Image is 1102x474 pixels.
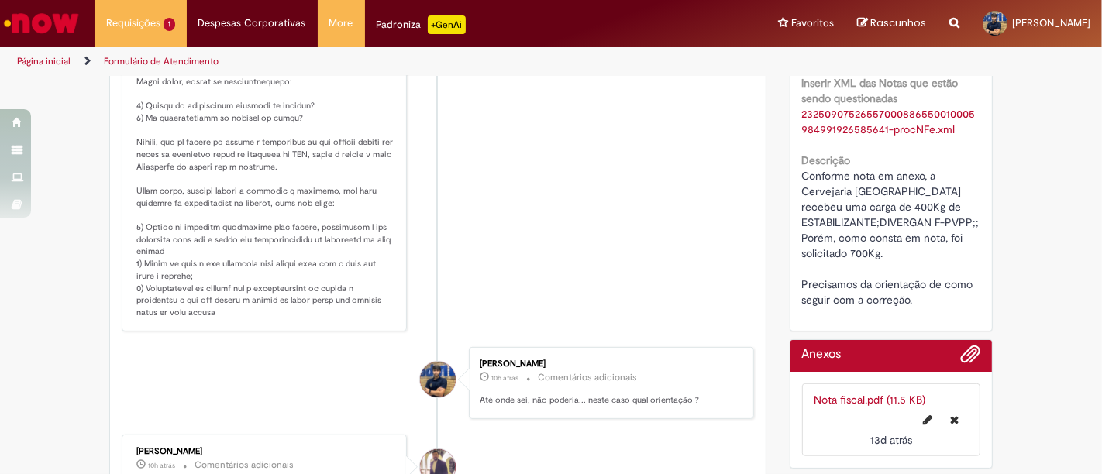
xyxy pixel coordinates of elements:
[148,461,175,470] span: 10h atrás
[870,433,912,447] time: 18/09/2025 07:30:13
[195,459,294,472] small: Comentários adicionais
[814,393,926,407] a: Nota fiscal.pdf (11.5 KB)
[538,371,637,384] small: Comentários adicionais
[802,107,976,136] a: Download de 23250907526557000886550010005984991926585641-procNFe.xml
[104,55,219,67] a: Formulário de Atendimento
[420,362,456,397] div: Luiz Hermida Sales Viana
[870,433,912,447] span: 13d atrás
[960,344,980,372] button: Adicionar anexos
[491,373,518,383] span: 10h atrás
[491,373,518,383] time: 30/09/2025 16:37:24
[802,348,842,362] h2: Anexos
[377,15,466,34] div: Padroniza
[480,394,738,407] p: Até onde sei, não poderia... neste caso qual orientação ?
[1012,16,1090,29] span: [PERSON_NAME]
[198,15,306,31] span: Despesas Corporativas
[106,15,160,31] span: Requisições
[428,15,466,34] p: +GenAi
[914,407,942,432] button: Editar nome de arquivo Nota fiscal.pdf
[802,76,959,105] b: Inserir XML das Notas que estão sendo questionadas
[164,18,175,31] span: 1
[17,55,71,67] a: Página inicial
[791,15,834,31] span: Favoritos
[480,359,738,369] div: [PERSON_NAME]
[941,407,968,432] button: Excluir Nota fiscal.pdf
[2,8,81,39] img: ServiceNow
[12,47,723,76] ul: Trilhas de página
[802,153,851,167] b: Descrição
[148,461,175,470] time: 30/09/2025 16:21:54
[870,15,926,30] span: Rascunhos
[802,169,983,307] span: Conforme nota em anexo, a Cervejaria [GEOGRAPHIC_DATA] recebeu uma carga de 400Kg de ESTABILIZANT...
[857,16,926,31] a: Rascunhos
[329,15,353,31] span: More
[136,447,394,456] div: [PERSON_NAME]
